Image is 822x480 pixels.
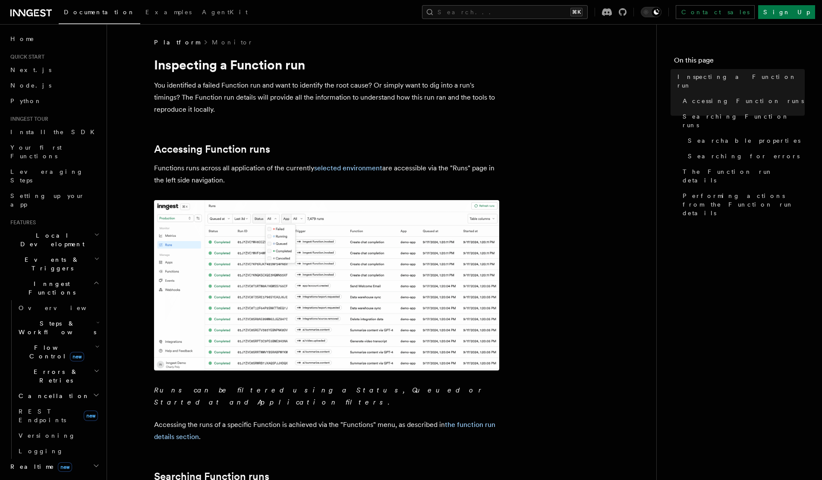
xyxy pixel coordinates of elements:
span: Steps & Workflows [15,319,96,336]
a: Setting up your app [7,188,101,212]
a: Versioning [15,428,101,443]
span: Local Development [7,231,94,248]
a: Sign Up [758,5,815,19]
span: Inngest Functions [7,279,93,297]
p: Functions runs across all application of the currently are accessible via the "Runs" page in the ... [154,162,499,186]
span: Inspecting a Function run [677,72,805,90]
a: Install the SDK [7,124,101,140]
button: Realtimenew [7,459,101,474]
a: Inspecting a Function run [674,69,805,93]
a: Examples [140,3,197,23]
span: Platform [154,38,200,47]
a: Next.js [7,62,101,78]
span: Install the SDK [10,129,100,135]
a: Overview [15,300,101,316]
a: REST Endpointsnew [15,404,101,428]
button: Errors & Retries [15,364,101,388]
span: new [84,411,98,421]
a: Your first Functions [7,140,101,164]
span: Accessing Function runs [683,97,804,105]
button: Events & Triggers [7,252,101,276]
span: Events & Triggers [7,255,94,273]
span: Realtime [7,462,72,471]
a: The Function run details [679,164,805,188]
a: AgentKit [197,3,253,23]
span: Next.js [10,66,51,73]
a: Searchable properties [684,133,805,148]
span: Cancellation [15,392,90,400]
a: Python [7,93,101,109]
div: Inngest Functions [7,300,101,459]
em: Runs can be filtered using a Status, Queued or Started at and Application filters. [154,386,485,406]
a: Logging [15,443,101,459]
span: Python [10,97,42,104]
button: Steps & Workflows [15,316,101,340]
h4: On this page [674,55,805,69]
a: Accessing Function runs [679,93,805,109]
span: new [70,352,84,361]
p: You identified a failed Function run and want to identify the root cause? Or simply want to dig i... [154,79,499,116]
span: AgentKit [202,9,248,16]
span: Overview [19,304,107,311]
button: Inngest Functions [7,276,101,300]
span: REST Endpoints [19,408,66,424]
a: Searching for errors [684,148,805,164]
span: The Function run details [683,167,805,185]
span: Features [7,219,36,226]
img: The "Handle failed payments" Function runs list features a run in a failing state. [154,200,499,370]
span: Searching Function runs [683,112,805,129]
a: Documentation [59,3,140,24]
a: Searching Function runs [679,109,805,133]
button: Search...⌘K [422,5,588,19]
a: Node.js [7,78,101,93]
a: Performing actions from the Function run details [679,188,805,221]
span: Home [10,35,35,43]
span: Performing actions from the Function run details [683,191,805,217]
span: Searching for errors [688,152,800,160]
span: Versioning [19,432,76,439]
span: Examples [145,9,192,16]
button: Toggle dark mode [641,7,661,17]
a: Home [7,31,101,47]
a: Contact sales [676,5,755,19]
button: Local Development [7,228,101,252]
a: Leveraging Steps [7,164,101,188]
span: Your first Functions [10,144,62,160]
span: Searchable properties [688,136,800,145]
p: Accessing the runs of a specific Function is achieved via the "Functions" menu, as described in . [154,419,499,443]
h1: Inspecting a Function run [154,57,499,72]
a: the function run details section [154,420,495,441]
span: Inngest tour [7,116,48,122]
span: Errors & Retries [15,367,94,385]
kbd: ⌘K [570,8,583,16]
span: Setting up your app [10,192,85,208]
span: new [58,462,72,472]
span: Node.js [10,82,51,89]
span: Leveraging Steps [10,168,83,184]
a: Monitor [212,38,253,47]
button: Cancellation [15,388,101,404]
button: Flow Controlnew [15,340,101,364]
span: Logging [19,448,63,455]
a: Accessing Function runs [154,143,270,155]
span: Flow Control [15,343,95,361]
a: selected environment [314,164,382,172]
span: Quick start [7,53,44,60]
span: Documentation [64,9,135,16]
